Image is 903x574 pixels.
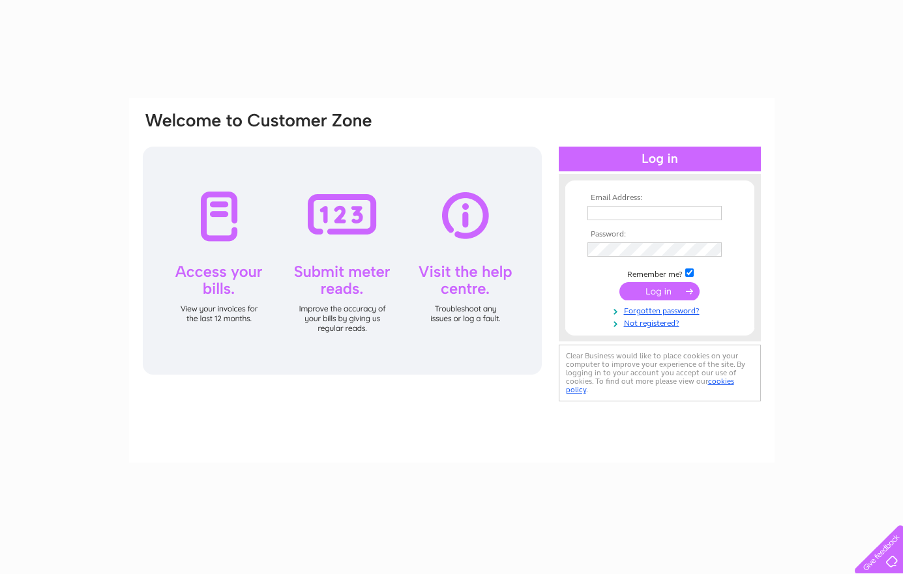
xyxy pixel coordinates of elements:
[566,377,734,394] a: cookies policy
[584,194,735,203] th: Email Address:
[559,345,761,401] div: Clear Business would like to place cookies on your computer to improve your experience of the sit...
[619,282,700,300] input: Submit
[587,304,735,316] a: Forgotten password?
[584,230,735,239] th: Password:
[587,316,735,328] a: Not registered?
[584,266,735,280] td: Remember me?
